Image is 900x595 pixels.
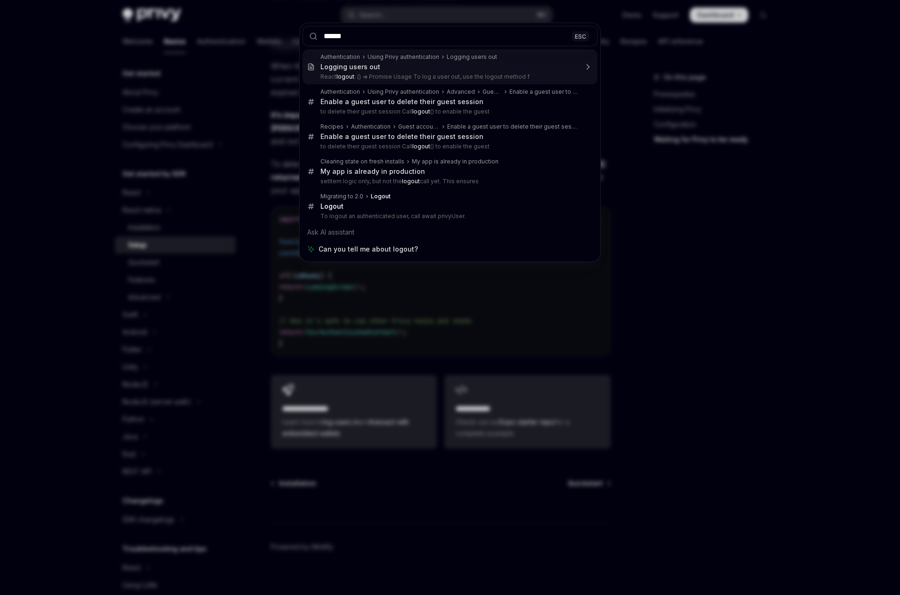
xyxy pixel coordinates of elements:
[320,53,360,61] div: Authentication
[412,108,430,115] b: logout
[368,53,439,61] div: Using Privy authentication
[572,31,589,41] div: ESC
[447,123,578,130] div: Enable a guest user to delete their guest session
[320,123,344,130] div: Recipes
[320,73,578,81] p: React : () => Promise Usage To log a user out, use the logout method f
[320,178,578,185] p: setItem logic only, but not the call yet. This ensures
[351,123,391,130] div: Authentication
[447,88,475,96] div: Advanced
[320,132,483,141] div: Enable a guest user to delete their guest session
[303,224,597,241] div: Ask AI assistant
[320,88,360,96] div: Authentication
[320,63,380,71] div: Logging users out
[412,143,430,150] b: logout
[336,73,354,80] b: logout
[398,123,440,130] div: Guest accounts
[320,212,578,220] p: To logout an authenticated user, call await privyUser.
[412,158,499,165] div: My app is already in production
[371,193,391,200] b: Logout
[320,98,483,106] div: Enable a guest user to delete their guest session
[483,88,502,96] div: Guest accounts
[509,88,578,96] div: Enable a guest user to delete their guest session
[402,178,420,185] b: logout
[320,143,578,150] p: to delete their guest session Call () to enable the guest
[320,167,425,176] div: My app is already in production
[320,108,578,115] p: to delete their guest session Call () to enable the guest
[320,158,404,165] div: Clearing state on fresh installs
[368,88,439,96] div: Using Privy authentication
[319,245,418,254] span: Can you tell me about logout?
[447,53,497,61] div: Logging users out
[320,193,363,200] div: Migrating to 2.0
[320,202,344,210] b: Logout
